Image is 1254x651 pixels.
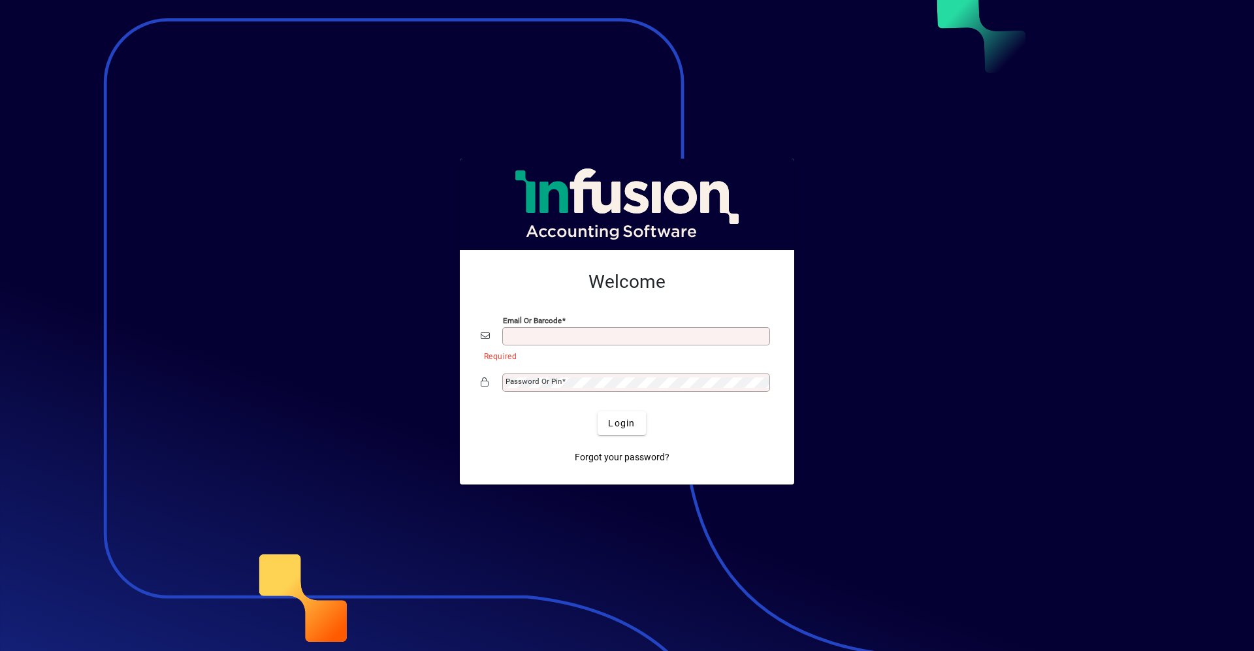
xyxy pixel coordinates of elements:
[570,445,675,469] a: Forgot your password?
[503,316,562,325] mat-label: Email or Barcode
[608,417,635,430] span: Login
[481,271,773,293] h2: Welcome
[484,349,763,362] mat-error: Required
[575,451,669,464] span: Forgot your password?
[598,411,645,435] button: Login
[506,377,562,386] mat-label: Password or Pin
